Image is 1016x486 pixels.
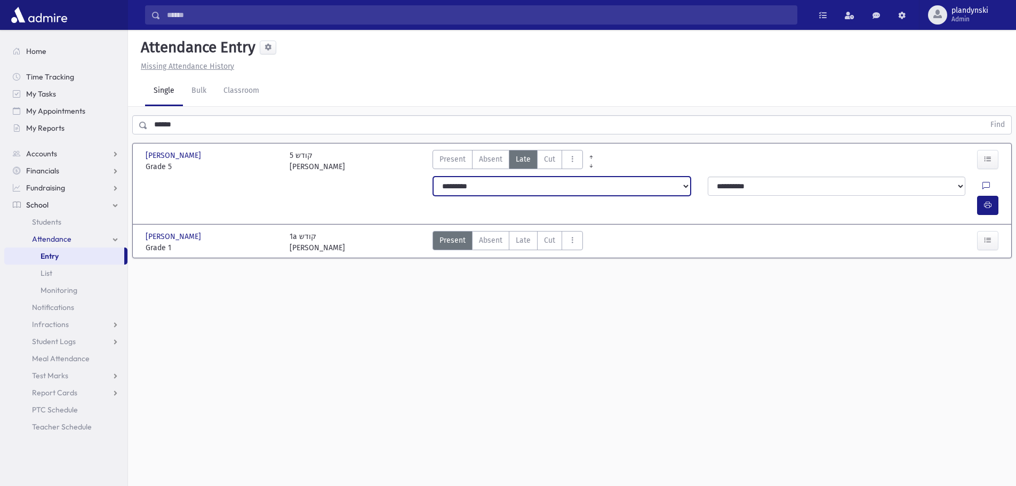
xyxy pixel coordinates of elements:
[137,62,234,71] a: Missing Attendance History
[4,196,127,213] a: School
[32,302,74,312] span: Notifications
[32,217,61,227] span: Students
[433,231,583,253] div: AttTypes
[4,316,127,333] a: Infractions
[32,354,90,363] span: Meal Attendance
[26,72,74,82] span: Time Tracking
[951,15,988,23] span: Admin
[4,350,127,367] a: Meal Attendance
[9,4,70,26] img: AdmirePro
[4,145,127,162] a: Accounts
[479,154,502,165] span: Absent
[4,179,127,196] a: Fundraising
[439,154,466,165] span: Present
[32,422,92,432] span: Teacher Schedule
[141,62,234,71] u: Missing Attendance History
[26,46,46,56] span: Home
[4,282,127,299] a: Monitoring
[145,76,183,106] a: Single
[4,43,127,60] a: Home
[161,5,797,25] input: Search
[146,242,279,253] span: Grade 1
[4,384,127,401] a: Report Cards
[516,154,531,165] span: Late
[32,320,69,329] span: Infractions
[215,76,268,106] a: Classroom
[4,102,127,119] a: My Appointments
[32,337,76,346] span: Student Logs
[41,268,52,278] span: List
[290,150,345,172] div: 5 קודש [PERSON_NAME]
[32,388,77,397] span: Report Cards
[951,6,988,15] span: plandynski
[544,154,555,165] span: Cut
[516,235,531,246] span: Late
[137,38,255,57] h5: Attendance Entry
[4,230,127,248] a: Attendance
[183,76,215,106] a: Bulk
[26,106,85,116] span: My Appointments
[4,401,127,418] a: PTC Schedule
[41,251,59,261] span: Entry
[32,371,68,380] span: Test Marks
[4,119,127,137] a: My Reports
[4,418,127,435] a: Teacher Schedule
[4,85,127,102] a: My Tasks
[26,166,59,176] span: Financials
[290,231,345,253] div: 1a קודש [PERSON_NAME]
[4,299,127,316] a: Notifications
[4,248,124,265] a: Entry
[146,150,203,161] span: [PERSON_NAME]
[26,89,56,99] span: My Tasks
[41,285,77,295] span: Monitoring
[32,234,71,244] span: Attendance
[4,162,127,179] a: Financials
[26,149,57,158] span: Accounts
[984,116,1011,134] button: Find
[26,123,65,133] span: My Reports
[4,265,127,282] a: List
[146,161,279,172] span: Grade 5
[146,231,203,242] span: [PERSON_NAME]
[26,200,49,210] span: School
[433,150,583,172] div: AttTypes
[4,68,127,85] a: Time Tracking
[4,213,127,230] a: Students
[439,235,466,246] span: Present
[4,333,127,350] a: Student Logs
[26,183,65,193] span: Fundraising
[32,405,78,415] span: PTC Schedule
[4,367,127,384] a: Test Marks
[479,235,502,246] span: Absent
[544,235,555,246] span: Cut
